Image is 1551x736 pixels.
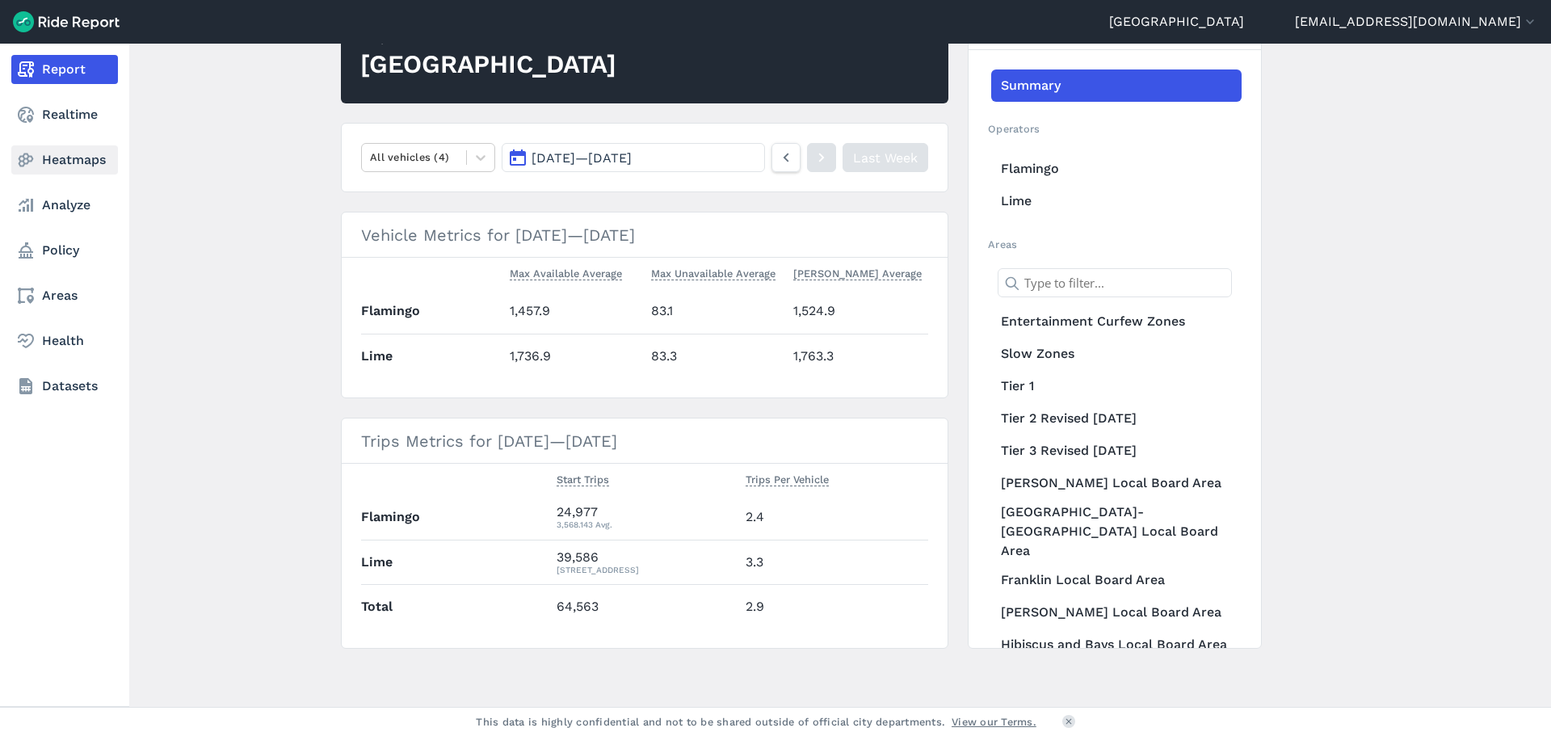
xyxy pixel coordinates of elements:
button: Start Trips [557,470,609,490]
th: Flamingo [361,289,503,334]
a: Hibiscus and Bays Local Board Area [991,629,1242,661]
button: [EMAIL_ADDRESS][DOMAIN_NAME] [1295,12,1538,32]
a: Last Week [843,143,928,172]
input: Type to filter... [998,268,1232,297]
td: 83.1 [645,289,787,334]
button: Max Available Average [510,264,622,284]
span: [DATE] — [DATE] [532,150,632,166]
button: Trips Per Vehicle [746,470,829,490]
div: [STREET_ADDRESS] [557,562,733,577]
a: Policy [11,236,118,265]
th: Total [361,584,550,629]
a: Tier 3 Revised [DATE] [991,435,1242,467]
td: 1,763.3 [787,334,929,378]
th: Flamingo [361,495,550,540]
td: 83.3 [645,334,787,378]
a: Flamingo [991,153,1242,185]
button: [DATE]—[DATE] [502,143,765,172]
a: Slow Zones [991,338,1242,370]
a: Health [11,326,118,355]
td: 3.3 [739,540,928,584]
a: Datasets [11,372,118,401]
a: [PERSON_NAME] Local Board Area [991,596,1242,629]
h2: Areas [988,237,1242,252]
a: Summary [991,69,1242,102]
a: Analyze [11,191,118,220]
button: [PERSON_NAME] Average [793,264,922,284]
a: Realtime [11,100,118,129]
td: 64,563 [550,584,739,629]
span: [PERSON_NAME] Average [793,264,922,280]
div: 3,568.143 Avg. [557,517,733,532]
td: 2.9 [739,584,928,629]
th: Lime [361,334,503,378]
td: 2.4 [739,495,928,540]
td: 1,524.9 [787,289,929,334]
td: 1,457.9 [503,289,645,334]
a: Franklin Local Board Area [991,564,1242,596]
a: Areas [11,281,118,310]
span: Max Available Average [510,264,622,280]
a: Entertainment Curfew Zones [991,305,1242,338]
a: Tier 2 Revised [DATE] [991,402,1242,435]
td: 1,736.9 [503,334,645,378]
span: Start Trips [557,470,609,486]
h3: Trips Metrics for [DATE]—[DATE] [342,418,948,464]
a: View our Terms. [952,714,1036,730]
a: Tier 1 [991,370,1242,402]
span: Trips Per Vehicle [746,470,829,486]
th: Lime [361,540,550,584]
h2: Operators [988,121,1242,137]
h3: Vehicle Metrics for [DATE]—[DATE] [342,212,948,258]
a: [GEOGRAPHIC_DATA]-[GEOGRAPHIC_DATA] Local Board Area [991,499,1242,564]
a: [PERSON_NAME] Local Board Area [991,467,1242,499]
div: 39,586 [557,548,733,577]
a: Heatmaps [11,145,118,175]
a: [GEOGRAPHIC_DATA] [1109,12,1244,32]
div: [GEOGRAPHIC_DATA] [360,47,616,82]
div: 24,977 [557,503,733,532]
button: Max Unavailable Average [651,264,775,284]
img: Ride Report [13,11,120,32]
a: Lime [991,185,1242,217]
a: Report [11,55,118,84]
span: Max Unavailable Average [651,264,775,280]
